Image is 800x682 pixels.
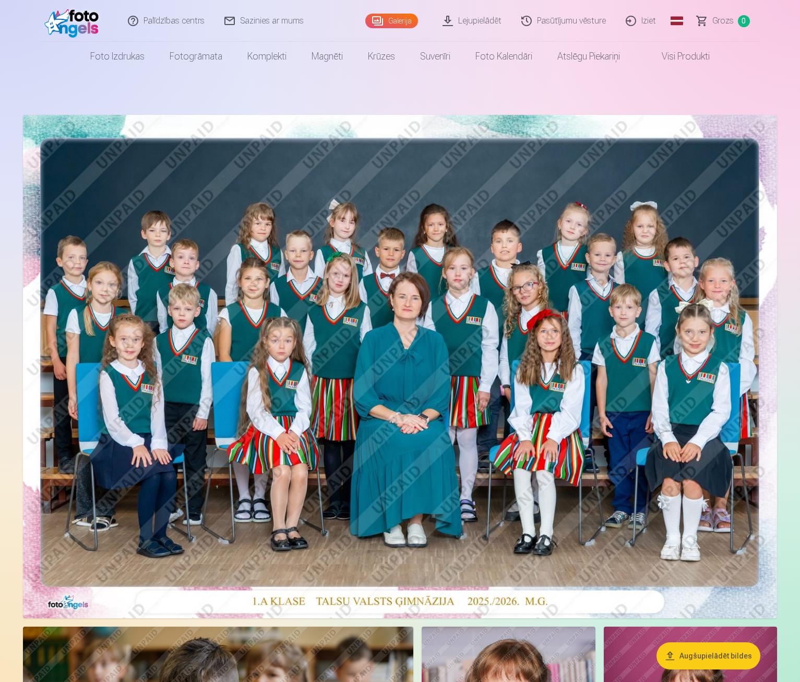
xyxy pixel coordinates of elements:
img: /fa1 [44,4,104,38]
a: Krūzes [355,42,408,71]
a: Magnēti [299,42,355,71]
a: Visi produkti [632,42,722,71]
a: Fotogrāmata [157,42,235,71]
a: Galerija [365,14,418,28]
a: Atslēgu piekariņi [545,42,632,71]
button: Augšupielādēt bildes [656,642,760,669]
a: Suvenīri [408,42,463,71]
a: Foto izdrukas [78,42,157,71]
a: Komplekti [235,42,299,71]
span: Grozs [712,15,734,27]
span: 0 [738,15,750,27]
a: Foto kalendāri [463,42,545,71]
